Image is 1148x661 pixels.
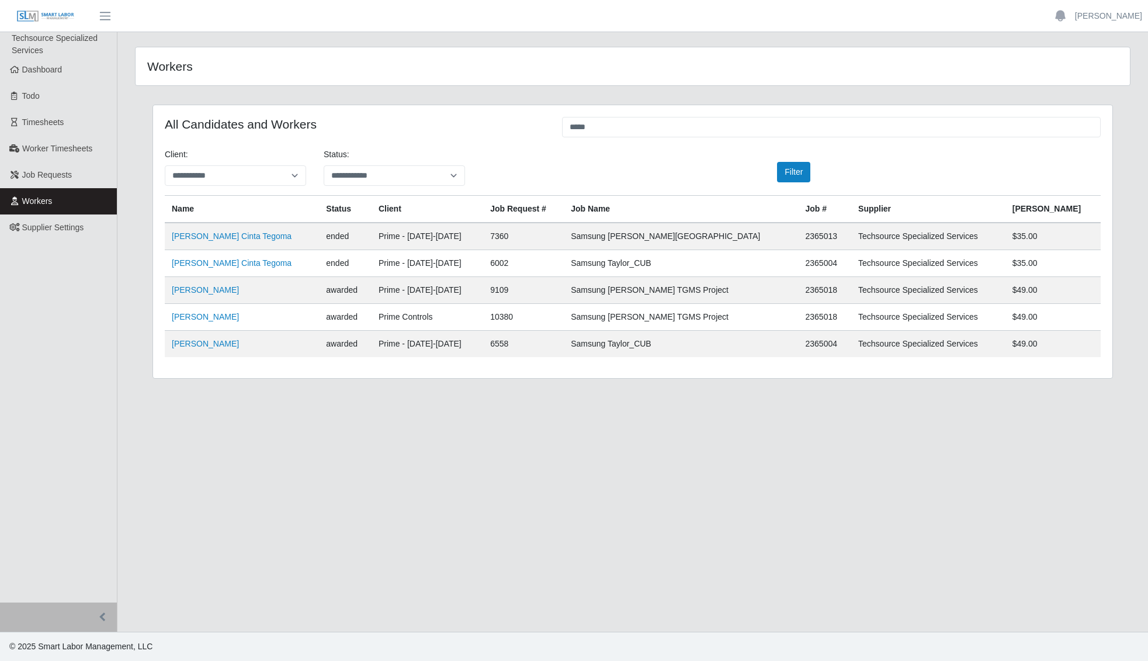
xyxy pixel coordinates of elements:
[1005,277,1101,304] td: $49.00
[172,258,292,268] a: [PERSON_NAME] Cinta Tegoma
[372,331,483,358] td: Prime - [DATE]-[DATE]
[851,223,1005,250] td: Techsource Specialized Services
[483,277,564,304] td: 9109
[319,331,372,358] td: awarded
[372,304,483,331] td: Prime Controls
[1005,250,1101,277] td: $35.00
[851,250,1005,277] td: Techsource Specialized Services
[851,304,1005,331] td: Techsource Specialized Services
[22,196,53,206] span: Workers
[172,339,239,348] a: [PERSON_NAME]
[483,331,564,358] td: 6558
[1005,196,1101,223] th: [PERSON_NAME]
[851,196,1005,223] th: Supplier
[799,331,852,358] td: 2365004
[22,117,64,127] span: Timesheets
[319,250,372,277] td: ended
[851,277,1005,304] td: Techsource Specialized Services
[564,304,798,331] td: Samsung [PERSON_NAME] TGMS Project
[147,59,542,74] h4: Workers
[799,304,852,331] td: 2365018
[172,312,239,321] a: [PERSON_NAME]
[319,196,372,223] th: Status
[16,10,75,23] img: SLM Logo
[1005,304,1101,331] td: $49.00
[12,33,98,55] span: Techsource Specialized Services
[319,223,372,250] td: ended
[22,91,40,101] span: Todo
[483,223,564,250] td: 7360
[22,223,84,232] span: Supplier Settings
[1005,223,1101,250] td: $35.00
[1075,10,1142,22] a: [PERSON_NAME]
[319,304,372,331] td: awarded
[799,277,852,304] td: 2365018
[564,196,798,223] th: Job Name
[165,117,544,131] h4: All Candidates and Workers
[372,223,483,250] td: Prime - [DATE]-[DATE]
[483,304,564,331] td: 10380
[777,162,810,182] button: Filter
[165,196,319,223] th: Name
[799,250,852,277] td: 2365004
[851,331,1005,358] td: Techsource Specialized Services
[165,148,188,161] label: Client:
[799,196,852,223] th: Job #
[324,148,349,161] label: Status:
[319,277,372,304] td: awarded
[564,331,798,358] td: Samsung Taylor_CUB
[372,277,483,304] td: Prime - [DATE]-[DATE]
[9,642,152,651] span: © 2025 Smart Labor Management, LLC
[22,144,92,153] span: Worker Timesheets
[483,250,564,277] td: 6002
[564,277,798,304] td: Samsung [PERSON_NAME] TGMS Project
[564,250,798,277] td: Samsung Taylor_CUB
[172,231,292,241] a: [PERSON_NAME] Cinta Tegoma
[372,250,483,277] td: Prime - [DATE]-[DATE]
[172,285,239,295] a: [PERSON_NAME]
[22,170,72,179] span: Job Requests
[22,65,63,74] span: Dashboard
[483,196,564,223] th: Job Request #
[564,223,798,250] td: Samsung [PERSON_NAME][GEOGRAPHIC_DATA]
[799,223,852,250] td: 2365013
[1005,331,1101,358] td: $49.00
[372,196,483,223] th: Client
